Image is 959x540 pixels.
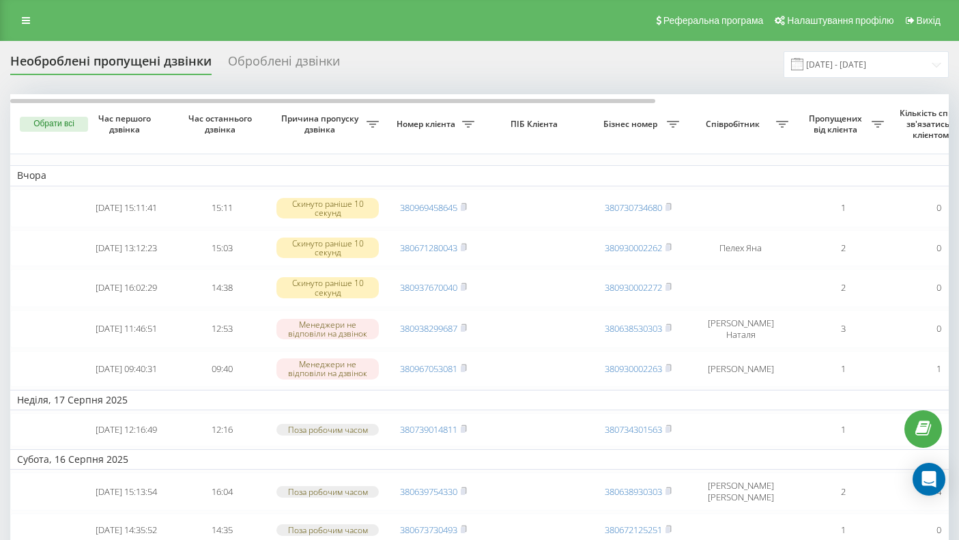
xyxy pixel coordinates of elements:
[605,322,662,335] a: 380638530303
[276,358,379,379] div: Менеджери не відповіли на дзвінок
[276,113,367,134] span: Причина пропуску дзвінка
[276,198,379,218] div: Скинуто раніше 10 секунд
[400,242,457,254] a: 380671280043
[795,413,891,446] td: 1
[787,15,893,26] span: Налаштування профілю
[400,201,457,214] a: 380969458645
[174,230,270,266] td: 15:03
[605,242,662,254] a: 380930002262
[400,322,457,335] a: 380938299687
[228,54,340,75] div: Оброблені дзвінки
[400,524,457,536] a: 380673730493
[693,119,776,130] span: Співробітник
[276,277,379,298] div: Скинуто раніше 10 секунд
[795,310,891,348] td: 3
[597,119,667,130] span: Бізнес номер
[174,351,270,387] td: 09:40
[493,119,579,130] span: ПІБ Клієнта
[276,319,379,339] div: Менеджери не відповіли на дзвінок
[795,189,891,227] td: 1
[795,351,891,387] td: 1
[605,201,662,214] a: 380730734680
[89,113,163,134] span: Час першого дзвінка
[174,310,270,348] td: 12:53
[78,189,174,227] td: [DATE] 15:11:41
[276,424,379,436] div: Поза робочим часом
[663,15,764,26] span: Реферальна програма
[795,230,891,266] td: 2
[400,485,457,498] a: 380639754330
[400,363,457,375] a: 380967053081
[795,269,891,307] td: 2
[174,269,270,307] td: 14:38
[605,485,662,498] a: 380638930303
[78,269,174,307] td: [DATE] 16:02:29
[78,413,174,446] td: [DATE] 12:16:49
[802,113,872,134] span: Пропущених від клієнта
[686,230,795,266] td: Пелех Яна
[185,113,259,134] span: Час останнього дзвінка
[20,117,88,132] button: Обрати всі
[686,472,795,511] td: [PERSON_NAME] [PERSON_NAME]
[10,54,212,75] div: Необроблені пропущені дзвінки
[605,423,662,436] a: 380734301563
[78,310,174,348] td: [DATE] 11:46:51
[174,189,270,227] td: 15:11
[276,238,379,258] div: Скинуто раніше 10 секунд
[276,486,379,498] div: Поза робочим часом
[686,351,795,387] td: [PERSON_NAME]
[392,119,462,130] span: Номер клієнта
[686,310,795,348] td: [PERSON_NAME] Наталя
[917,15,941,26] span: Вихід
[276,524,379,536] div: Поза робочим часом
[400,423,457,436] a: 380739014811
[78,351,174,387] td: [DATE] 09:40:31
[605,363,662,375] a: 380930002263
[795,472,891,511] td: 2
[400,281,457,294] a: 380937670040
[78,472,174,511] td: [DATE] 15:13:54
[174,472,270,511] td: 16:04
[605,281,662,294] a: 380930002272
[605,524,662,536] a: 380672125251
[174,413,270,446] td: 12:16
[913,463,945,496] div: Open Intercom Messenger
[78,230,174,266] td: [DATE] 13:12:23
